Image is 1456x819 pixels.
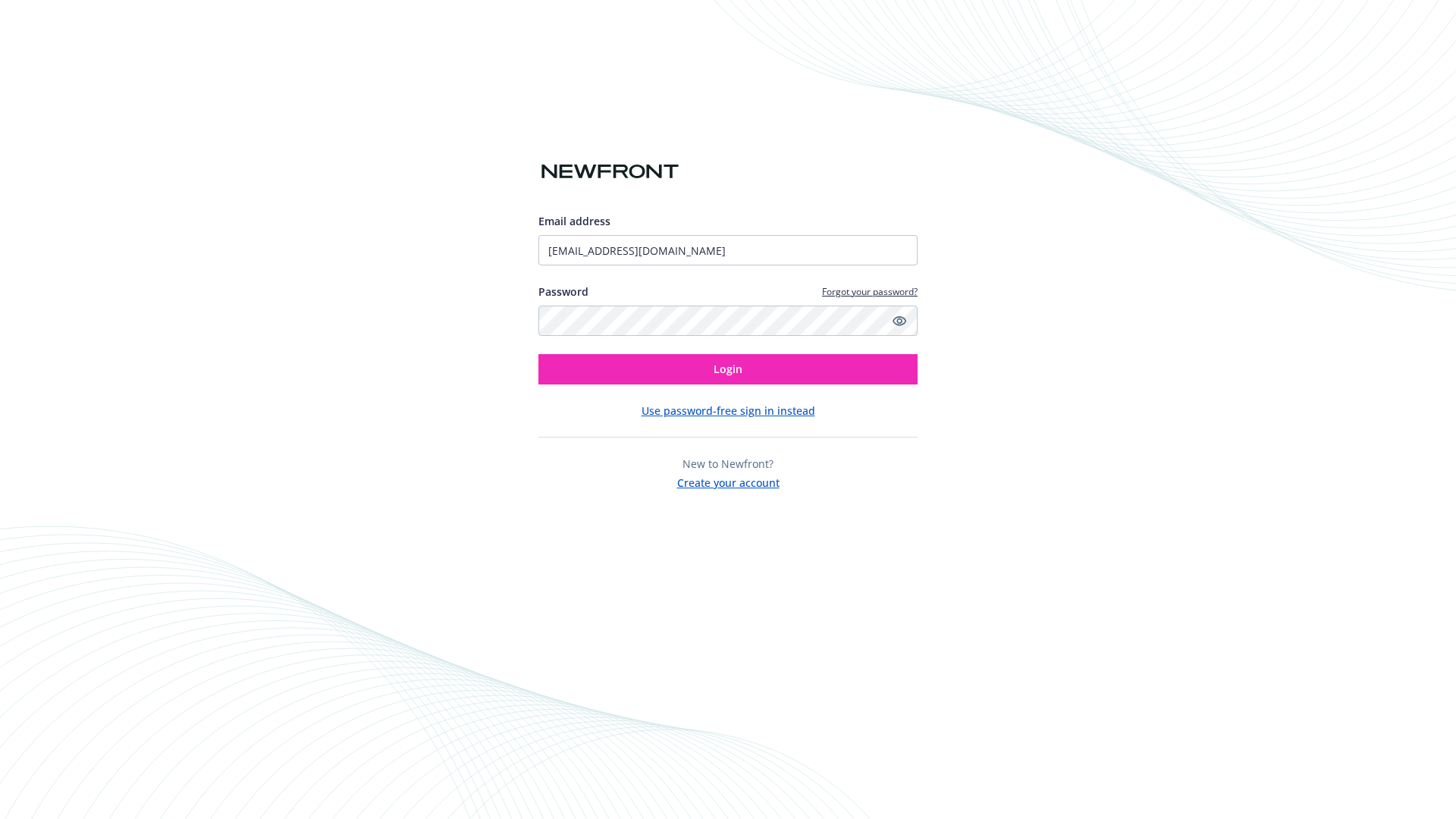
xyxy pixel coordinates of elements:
[538,158,682,185] img: Newfront logo
[538,214,610,228] span: Email address
[538,235,918,265] input: Enter your email
[714,362,742,376] span: Login
[538,354,918,384] button: Login
[538,284,588,300] label: Password
[822,285,918,298] a: Forgot your password?
[682,457,773,471] span: New to Newfront?
[890,312,908,330] a: Show password
[677,472,780,491] button: Create your account
[538,306,918,336] input: Enter your password
[642,403,815,419] button: Use password-free sign in instead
